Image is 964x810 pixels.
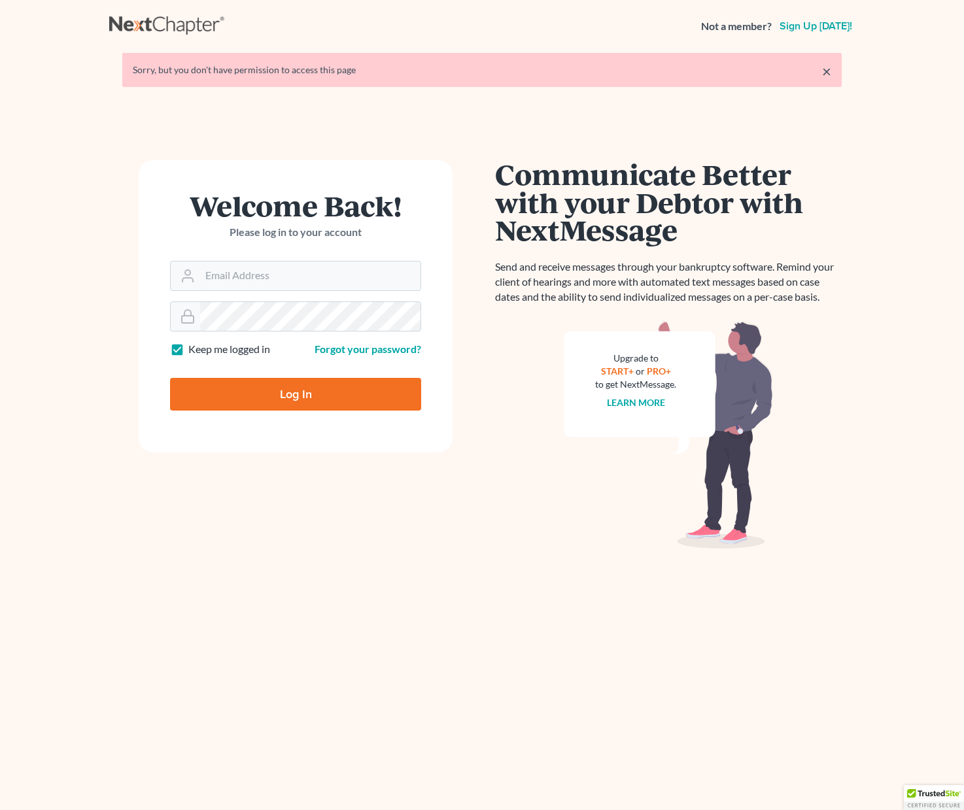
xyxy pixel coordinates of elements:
[495,160,842,244] h1: Communicate Better with your Debtor with NextMessage
[495,260,842,305] p: Send and receive messages through your bankruptcy software. Remind your client of hearings and mo...
[170,225,421,240] p: Please log in to your account
[607,397,665,408] a: Learn more
[170,378,421,411] input: Log In
[133,63,831,76] div: Sorry, but you don't have permission to access this page
[701,19,772,34] strong: Not a member?
[564,320,773,549] img: nextmessage_bg-59042aed3d76b12b5cd301f8e5b87938c9018125f34e5fa2b7a6b67550977c72.svg
[200,262,421,290] input: Email Address
[822,63,831,79] a: ×
[315,343,421,355] a: Forgot your password?
[777,21,855,31] a: Sign up [DATE]!
[636,365,645,377] span: or
[170,192,421,220] h1: Welcome Back!
[188,342,270,357] label: Keep me logged in
[647,365,671,377] a: PRO+
[601,365,634,377] a: START+
[595,378,676,391] div: to get NextMessage.
[595,352,676,365] div: Upgrade to
[904,785,964,810] div: TrustedSite Certified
